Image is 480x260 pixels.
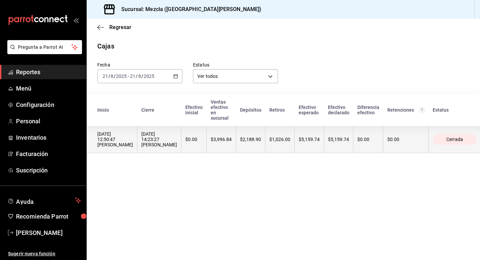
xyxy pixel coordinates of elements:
div: Efectivo esperado [299,105,320,115]
div: Depósitos [240,107,261,113]
div: Ver todos [193,69,278,83]
span: Configuración [16,100,81,109]
label: Estatus [193,62,278,67]
div: $2,188.90 [240,137,261,142]
div: $5,159.74 [328,137,349,142]
div: $0.00 [387,137,424,142]
div: Retenciones [387,107,425,113]
input: -- [130,74,136,79]
input: ---- [143,74,155,79]
div: Inicio [97,107,133,113]
input: -- [110,74,114,79]
span: Personal [16,117,81,126]
span: Facturación [16,149,81,158]
span: / [136,74,138,79]
span: Menú [16,84,81,93]
div: Efectivo inicial [185,105,203,115]
button: Pregunta a Parrot AI [7,40,82,54]
span: / [114,74,116,79]
span: Reportes [16,68,81,77]
input: -- [102,74,108,79]
label: Fecha [97,62,182,67]
input: -- [138,74,141,79]
span: [PERSON_NAME] [16,228,81,237]
div: $0.00 [185,137,202,142]
div: Cajas [97,41,114,51]
span: / [141,74,143,79]
span: Sugerir nueva función [8,250,81,257]
a: Pregunta a Parrot AI [5,48,82,55]
span: / [108,74,110,79]
svg: Total de retenciones de propinas registradas [419,107,425,113]
span: Suscripción [16,166,81,175]
span: Ayuda [16,197,72,205]
div: $0.00 [357,137,379,142]
div: [DATE] 12:50:47 [PERSON_NAME] [97,131,133,147]
button: Regresar [97,24,131,30]
div: $1,026.00 [269,137,290,142]
div: Cierre [141,107,177,113]
input: ---- [116,74,127,79]
span: Recomienda Parrot [16,212,81,221]
div: $3,996.84 [211,137,232,142]
div: Retiros [269,107,291,113]
span: Pregunta a Parrot AI [18,44,72,51]
h3: Sucursal: Mezcla ([GEOGRAPHIC_DATA][PERSON_NAME]) [116,5,261,13]
div: $5,159.74 [299,137,320,142]
div: Efectivo declarado [328,105,349,115]
button: open_drawer_menu [73,17,79,23]
span: - [128,74,129,79]
div: Ventas efectivo en sucursal [211,99,232,121]
div: [DATE] 14:23:27 [PERSON_NAME] [141,131,177,147]
div: Estatus [433,107,477,113]
span: Regresar [109,24,131,30]
span: Cerrada [444,137,466,142]
div: Diferencia efectivo [357,105,379,115]
span: Inventarios [16,133,81,142]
